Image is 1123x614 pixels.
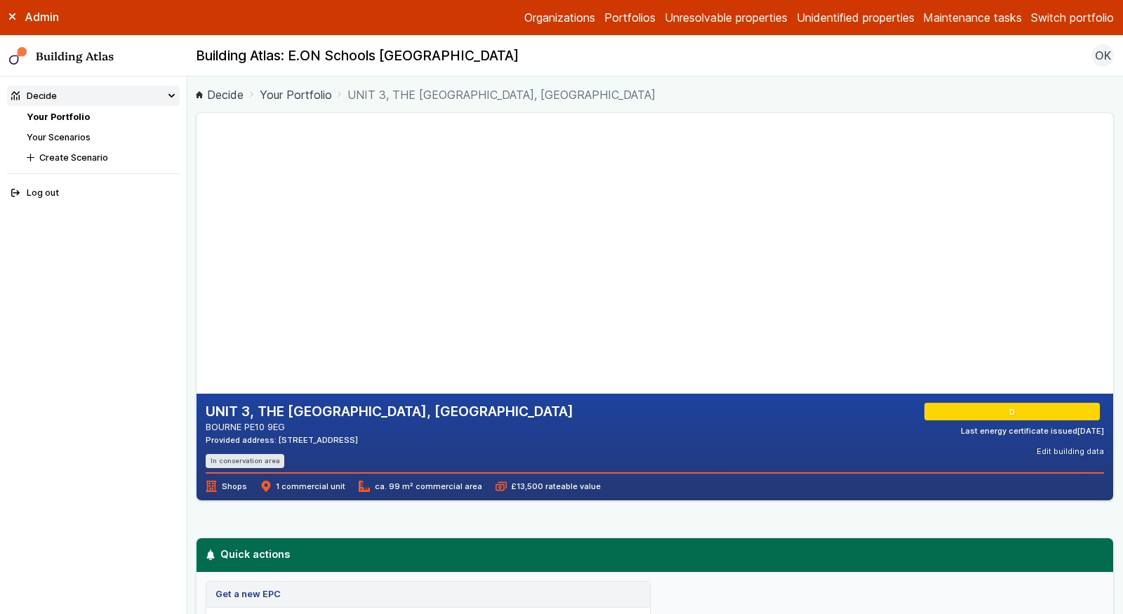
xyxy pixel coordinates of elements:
img: main-0bbd2752.svg [9,47,27,65]
a: Unresolvable properties [665,9,788,26]
h5: Get a new EPC [215,587,281,601]
a: Portfolios [604,9,656,26]
a: Unidentified properties [797,9,915,26]
li: In conservation area [206,454,284,467]
a: Your Portfolio [27,112,90,122]
a: Decide [196,86,244,103]
span: UNIT 3, THE [GEOGRAPHIC_DATA], [GEOGRAPHIC_DATA] [347,86,656,103]
summary: Decide [7,86,180,106]
button: OK [1091,44,1114,67]
a: Maintenance tasks [923,9,1022,26]
button: Log out [7,183,180,203]
span: D [1011,406,1017,418]
div: Last energy certificate issued [961,425,1104,436]
span: Shops [206,481,246,492]
span: £13,500 rateable value [496,481,601,492]
h3: Quick actions [205,547,1105,562]
div: Provided address: [STREET_ADDRESS] [206,434,573,446]
span: 1 commercial unit [260,481,345,492]
a: Your Portfolio [260,86,332,103]
button: Edit building data [1037,446,1104,457]
div: Decide [11,89,57,102]
a: Your Scenarios [27,132,91,142]
time: [DATE] [1077,426,1104,436]
button: Create Scenario [22,147,180,168]
h2: UNIT 3, THE [GEOGRAPHIC_DATA], [GEOGRAPHIC_DATA] [206,403,573,421]
address: BOURNE PE10 9EG [206,420,573,434]
button: Switch portfolio [1031,9,1114,26]
span: OK [1095,47,1111,64]
a: Organizations [524,9,595,26]
span: ca. 99 m² commercial area [359,481,481,492]
h2: Building Atlas: E.ON Schools [GEOGRAPHIC_DATA] [196,47,519,65]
